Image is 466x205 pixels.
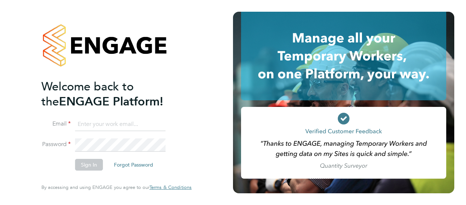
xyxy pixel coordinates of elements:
button: Forgot Password [108,159,159,171]
input: Enter your work email... [75,118,166,131]
h2: ENGAGE Platform! [41,79,184,109]
label: Password [41,141,71,148]
span: Terms & Conditions [149,184,192,190]
button: Sign In [75,159,103,171]
span: Welcome back to the [41,79,134,109]
label: Email [41,120,71,128]
a: Terms & Conditions [149,184,192,190]
span: By accessing and using ENGAGE you agree to our [41,184,192,190]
